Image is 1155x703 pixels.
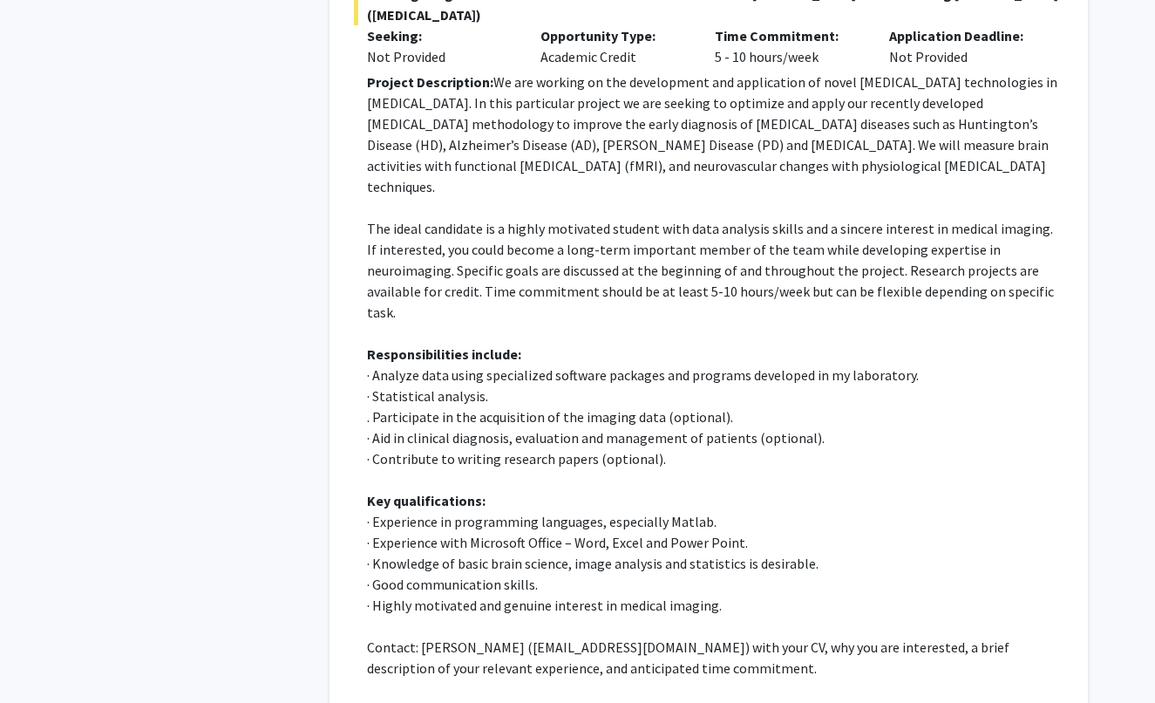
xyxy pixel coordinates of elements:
p: · Aid in clinical diagnosis, evaluation and management of patients (optional). [367,427,1063,448]
p: Contact: [PERSON_NAME] ([EMAIL_ADDRESS][DOMAIN_NAME]) with your CV, why you are interested, a bri... [367,637,1063,679]
p: Application Deadline: [889,25,1037,46]
p: · Highly motivated and genuine interest in medical imaging. [367,595,1063,616]
div: 5 - 10 hours/week [702,25,876,67]
iframe: Chat [13,625,74,690]
p: · Contribute to writing research papers (optional). [367,448,1063,469]
p: · Statistical analysis. [367,386,1063,406]
div: Academic Credit [527,25,702,67]
p: Seeking: [367,25,515,46]
p: We are working on the development and application of novel [MEDICAL_DATA] technologies in [MEDICA... [367,72,1063,197]
div: Not Provided [876,25,1050,67]
p: · Good communication skills. [367,574,1063,595]
p: · Experience with Microsoft Office – Word, Excel and Power Point. [367,532,1063,553]
p: Opportunity Type: [540,25,689,46]
p: · Knowledge of basic brain science, image analysis and statistics is desirable. [367,553,1063,574]
p: The ideal candidate is a highly motivated student with data analysis skills and a sincere interes... [367,218,1063,323]
strong: Project Description: [367,73,493,91]
p: Time Commitment: [715,25,863,46]
p: · Experience in programming languages, especially Matlab. [367,511,1063,532]
p: . Participate in the acquisition of the imaging data (optional). [367,406,1063,427]
strong: Key qualifications: [367,492,486,509]
div: Not Provided [367,46,515,67]
p: · Analyze data using specialized software packages and programs developed in my laboratory. [367,365,1063,386]
strong: Responsibilities include: [367,345,521,363]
